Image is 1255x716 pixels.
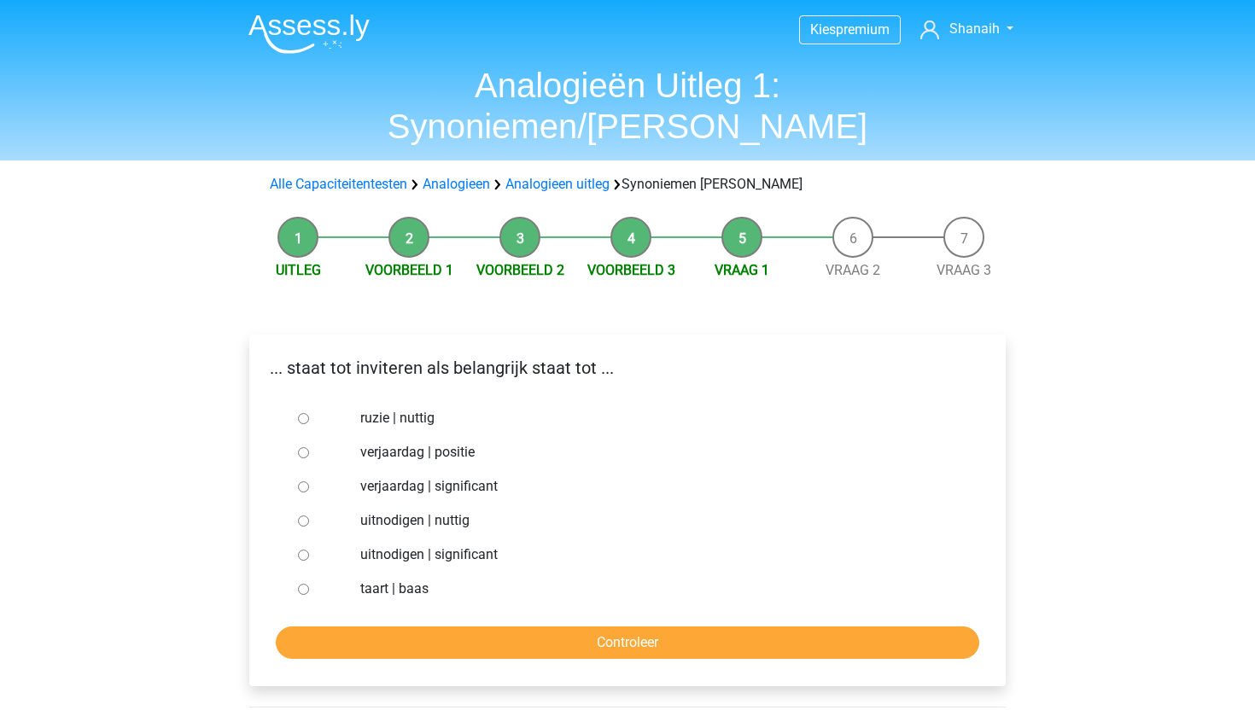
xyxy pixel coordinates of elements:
[715,262,769,278] a: Vraag 1
[476,262,564,278] a: Voorbeeld 2
[360,476,951,497] label: verjaardag | significant
[937,262,991,278] a: Vraag 3
[248,14,370,54] img: Assessly
[826,262,880,278] a: Vraag 2
[365,262,453,278] a: Voorbeeld 1
[360,544,951,565] label: uitnodigen | significant
[360,579,951,599] label: taart | baas
[360,510,951,531] label: uitnodigen | nuttig
[914,19,1020,39] a: Shanaih
[587,262,675,278] a: Voorbeeld 3
[263,174,992,195] div: Synoniemen [PERSON_NAME]
[360,408,951,428] label: ruzie | nuttig
[270,176,407,192] a: Alle Capaciteitentesten
[423,176,490,192] a: Analogieen
[800,18,900,41] a: Kiespremium
[276,262,321,278] a: Uitleg
[810,21,836,38] span: Kies
[505,176,610,192] a: Analogieen uitleg
[360,442,951,463] label: verjaardag | positie
[949,20,1000,37] span: Shanaih
[235,65,1020,147] h1: Analogieën Uitleg 1: Synoniemen/[PERSON_NAME]
[276,626,979,659] input: Controleer
[836,21,890,38] span: premium
[263,355,992,381] p: ... staat tot inviteren als belangrijk staat tot ...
